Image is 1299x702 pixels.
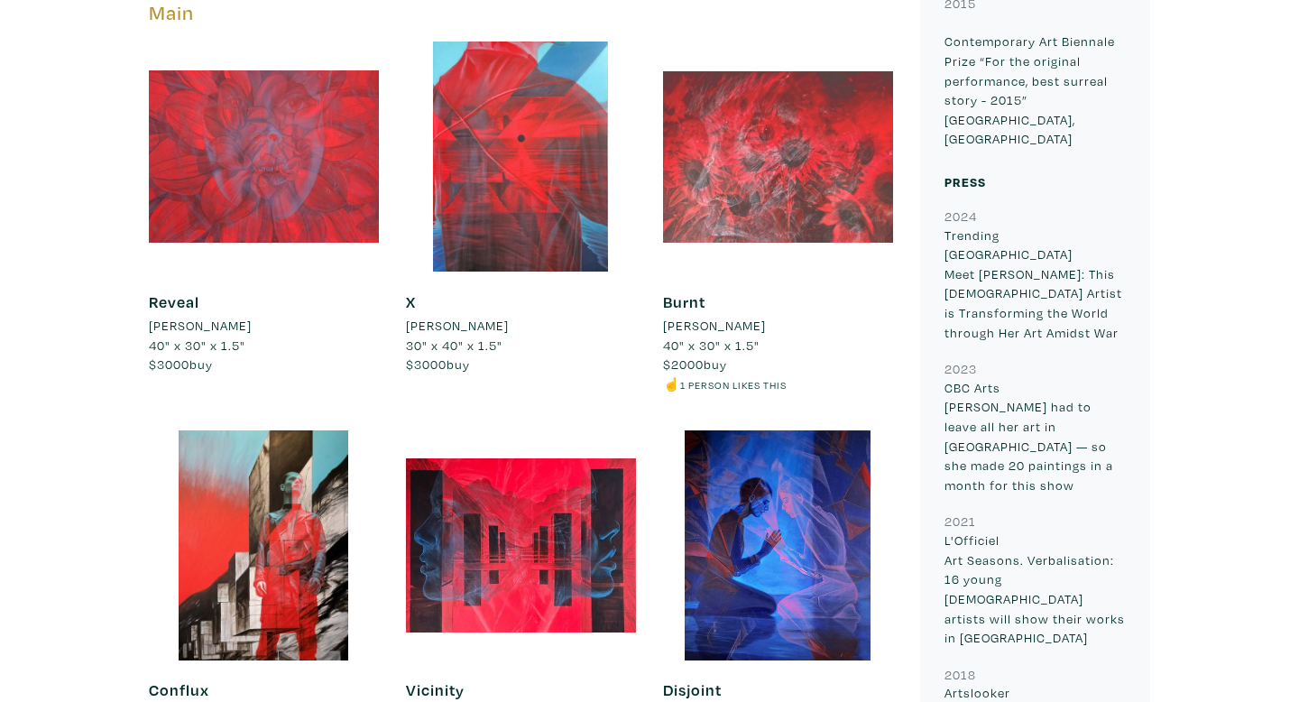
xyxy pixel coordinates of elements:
[149,356,213,373] span: buy
[944,360,977,377] small: 2023
[663,316,766,336] li: [PERSON_NAME]
[149,1,893,25] h5: Main
[149,316,252,336] li: [PERSON_NAME]
[406,679,465,700] a: Vicinity
[944,531,1126,648] p: L'Officiel Art Seasons. Verbalisation: 16 young [DEMOGRAPHIC_DATA] artists will show their works ...
[406,316,509,336] li: [PERSON_NAME]
[149,356,189,373] span: $3000
[944,378,1126,495] p: CBC Arts [PERSON_NAME] had to leave all her art in [GEOGRAPHIC_DATA] — so she made 20 paintings i...
[406,356,470,373] span: buy
[663,291,705,312] a: Burnt
[406,337,502,354] span: 30" x 40" x 1.5"
[944,226,1126,343] p: Trending [GEOGRAPHIC_DATA] Meet [PERSON_NAME]: This [DEMOGRAPHIC_DATA] Artist is Transforming the...
[663,337,760,354] span: 40" x 30" x 1.5"
[680,378,787,392] small: 1 person likes this
[663,679,722,700] a: Disjoint
[663,316,893,336] a: [PERSON_NAME]
[944,13,1126,149] p: Contemporary Art Biennale Prize “For the original performance, best surreal story - 2015” [GEOGRA...
[944,666,976,683] small: 2018
[663,356,704,373] span: $2000
[663,374,893,394] li: ☝️
[149,316,379,336] a: [PERSON_NAME]
[406,291,416,312] a: X
[406,356,447,373] span: $3000
[406,316,636,336] a: [PERSON_NAME]
[944,208,977,225] small: 2024
[944,173,986,190] small: Press
[149,291,199,312] a: Reveal
[149,679,209,700] a: Conflux
[149,337,245,354] span: 40" x 30" x 1.5"
[944,513,976,530] small: 2021
[663,356,727,373] span: buy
